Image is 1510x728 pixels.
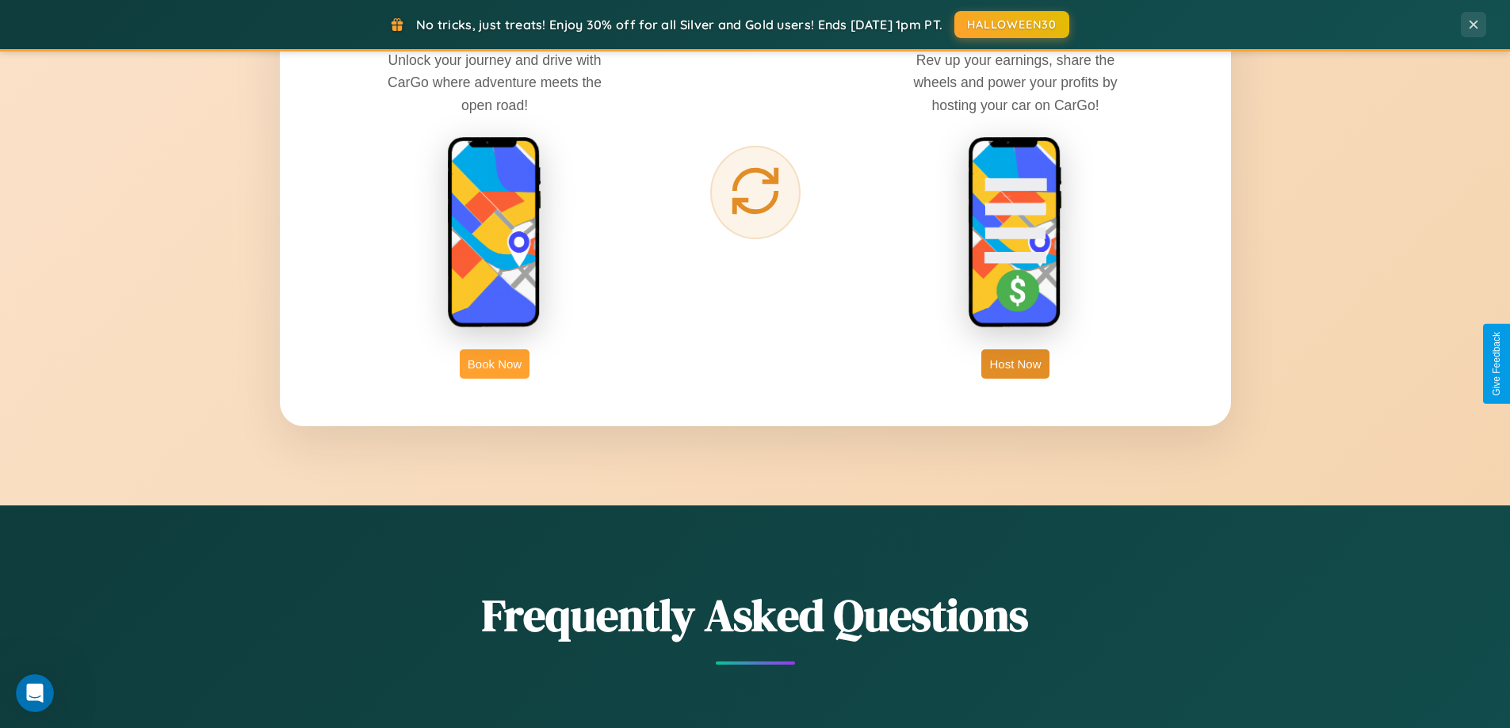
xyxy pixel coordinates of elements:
img: host phone [968,136,1063,330]
img: rent phone [447,136,542,330]
p: Unlock your journey and drive with CarGo where adventure meets the open road! [376,49,614,116]
iframe: Intercom live chat [16,674,54,712]
h2: Frequently Asked Questions [280,585,1231,646]
div: Give Feedback [1491,332,1502,396]
button: HALLOWEEN30 [954,11,1069,38]
span: No tricks, just treats! Enjoy 30% off for all Silver and Gold users! Ends [DATE] 1pm PT. [416,17,942,32]
button: Host Now [981,349,1049,379]
button: Book Now [460,349,529,379]
p: Rev up your earnings, share the wheels and power your profits by hosting your car on CarGo! [896,49,1134,116]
